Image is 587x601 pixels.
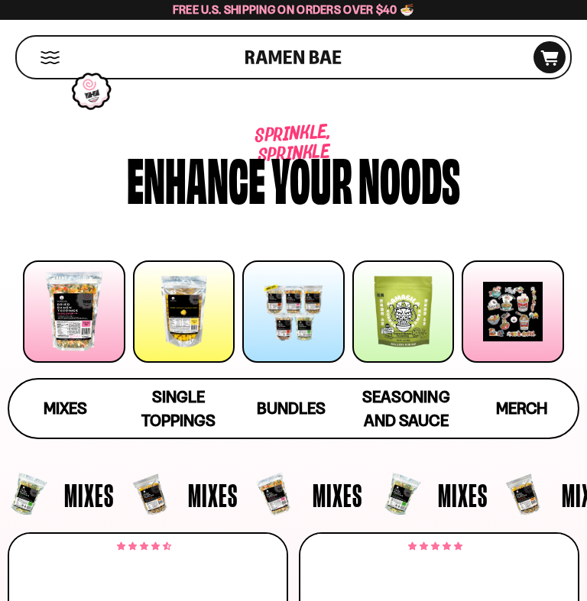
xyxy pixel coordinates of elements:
span: Mixes [64,479,114,511]
a: Single Toppings [122,380,234,438]
span: Mixes [44,399,87,418]
div: noods [358,151,460,205]
span: Mixes [188,479,238,511]
span: Seasoning and Sauce [362,387,449,430]
span: Merch [496,399,547,418]
span: Mixes [438,479,488,511]
span: 4.68 stars [117,544,171,550]
button: Mobile Menu Trigger [40,51,60,64]
span: 4.76 stars [408,544,462,550]
div: Enhance [127,151,265,205]
span: Bundles [257,399,326,418]
span: Free U.S. Shipping on Orders over $40 🍜 [173,2,415,17]
span: Single Toppings [141,387,216,430]
a: Bundles [235,380,347,438]
a: Mixes [9,380,122,438]
span: Mixes [313,479,362,511]
a: Seasoning and Sauce [347,380,465,438]
a: Merch [465,380,578,438]
div: your [271,151,352,205]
